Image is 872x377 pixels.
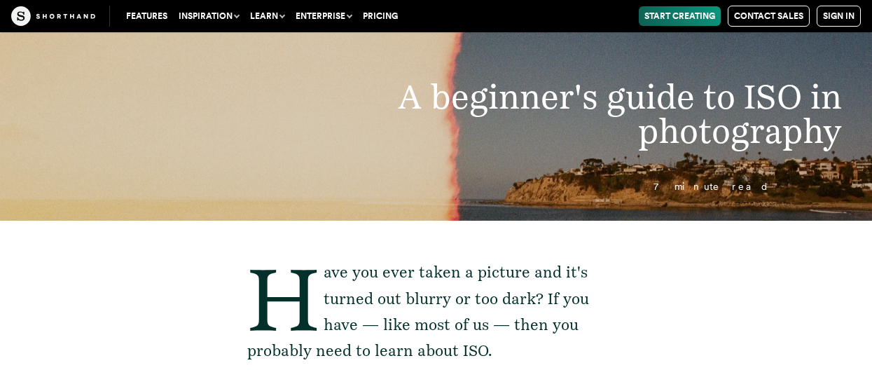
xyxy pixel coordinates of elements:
[364,80,870,149] h1: A beginner's guide to ISO in photography
[74,181,798,192] p: 7 minute read
[11,6,95,26] img: The Craft
[639,6,721,26] a: Start Creating
[817,6,861,27] a: Sign in
[357,6,403,26] a: Pricing
[290,6,357,26] button: Enterprise
[120,6,173,26] a: Features
[244,6,290,26] button: Learn
[728,6,810,27] a: Contact Sales
[247,259,625,364] p: Have you ever taken a picture and it's turned out blurry or too dark? If you have — like most of ...
[173,6,244,26] button: Inspiration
